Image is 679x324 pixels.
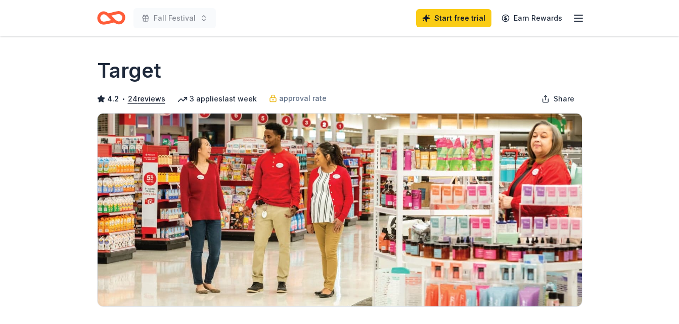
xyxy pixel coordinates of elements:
button: Share [533,89,582,109]
span: 4.2 [107,93,119,105]
button: Fall Festival [133,8,216,28]
a: Home [97,6,125,30]
span: approval rate [279,92,327,104]
span: Share [554,93,574,105]
span: Fall Festival [154,12,196,24]
h1: Target [97,57,161,85]
img: Image for Target [98,114,582,306]
div: 3 applies last week [177,93,257,105]
span: • [121,95,125,103]
a: Start free trial [416,9,491,27]
a: Earn Rewards [495,9,568,27]
a: approval rate [269,92,327,104]
button: 24reviews [128,93,165,105]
